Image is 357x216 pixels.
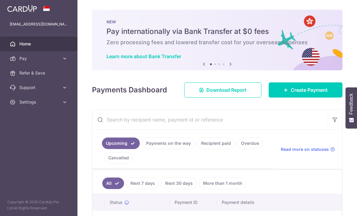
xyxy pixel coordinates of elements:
[92,10,342,70] img: Bank transfer banner
[92,110,328,129] input: Search by recipient name, payment id or reference
[161,178,197,189] a: Next 30 days
[184,82,261,98] a: Download Report
[281,146,335,152] a: Read more on statuses
[349,93,354,115] span: Feedback
[102,138,140,149] a: Upcoming
[142,138,195,149] a: Payments on the way
[106,53,181,59] a: Learn more about Bank Transfer
[19,99,59,105] span: Settings
[19,55,59,61] span: Pay
[199,178,246,189] a: More than 1 month
[269,82,342,98] a: Create Payment
[104,152,133,164] a: Cancelled
[110,199,123,205] span: Status
[346,87,357,128] button: Feedback - Show survey
[7,5,37,12] img: CardUp
[291,86,328,94] span: Create Payment
[197,138,235,149] a: Recipient paid
[106,39,328,46] h6: Zero processing fees and lowered transfer cost for your overseas expenses
[206,86,247,94] span: Download Report
[102,178,124,189] a: All
[19,70,59,76] span: Refer & Save
[281,146,329,152] span: Read more on statuses
[19,85,59,91] span: Support
[237,138,263,149] a: Overdue
[106,27,328,36] h5: Pay internationally via Bank Transfer at $0 fees
[106,19,328,24] p: NEW
[170,194,217,210] th: Payment ID
[92,85,167,95] h4: Payments Dashboard
[10,21,68,27] p: [EMAIL_ADDRESS][DOMAIN_NAME]
[19,41,59,47] span: Home
[126,178,159,189] a: Next 7 days
[217,194,352,210] th: Payment details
